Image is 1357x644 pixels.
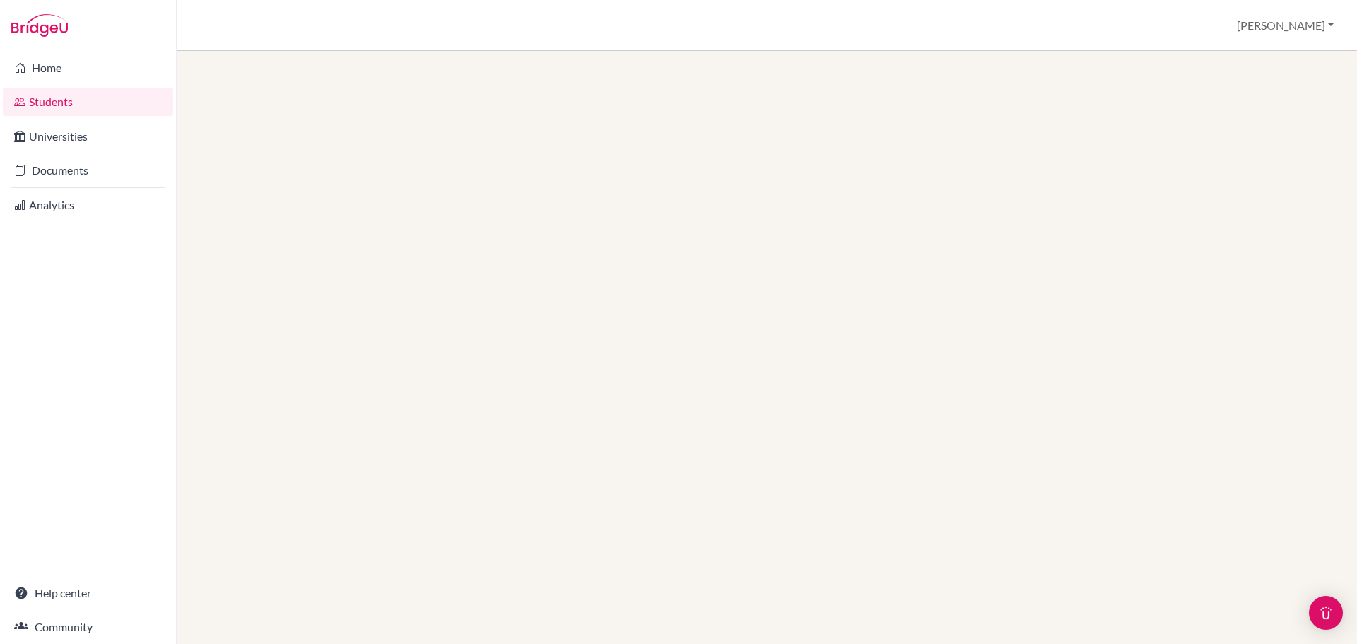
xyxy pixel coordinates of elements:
a: Students [3,88,173,116]
a: Home [3,54,173,82]
a: Help center [3,579,173,607]
a: Analytics [3,191,173,219]
button: [PERSON_NAME] [1230,12,1340,39]
img: Bridge-U [11,14,68,37]
a: Community [3,613,173,641]
a: Universities [3,122,173,151]
a: Documents [3,156,173,185]
div: Open Intercom Messenger [1309,596,1343,630]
